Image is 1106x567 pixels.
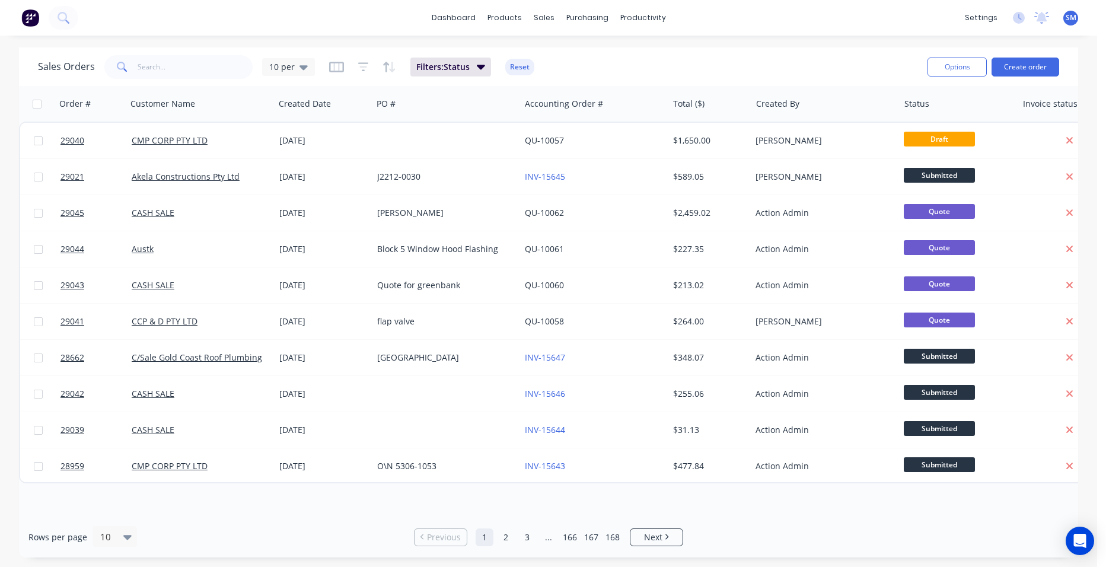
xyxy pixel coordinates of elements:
div: Action Admin [756,279,887,291]
a: CMP CORP PTY LTD [132,460,208,472]
span: Submitted [904,385,975,400]
a: Previous page [415,531,467,543]
a: Page 3 [518,528,536,546]
input: Search... [138,55,253,79]
a: Jump forward [540,528,557,546]
span: Submitted [904,457,975,472]
a: Page 2 [497,528,515,546]
div: J2212-0030 [377,171,509,183]
div: Order # [59,98,91,110]
div: [DATE] [279,352,368,364]
div: [PERSON_NAME] [377,207,509,219]
ul: Pagination [409,528,688,546]
div: [DATE] [279,207,368,219]
div: Action Admin [756,424,887,436]
span: 29045 [60,207,84,219]
a: INV-15647 [525,352,565,363]
div: [PERSON_NAME] [756,316,887,327]
div: $264.00 [673,316,742,327]
div: Created By [756,98,799,110]
div: [DATE] [279,388,368,400]
img: Factory [21,9,39,27]
div: O\N 5306-1053 [377,460,509,472]
span: Filters: Status [416,61,470,73]
div: purchasing [560,9,614,27]
a: Page 168 [604,528,621,546]
div: $31.13 [673,424,742,436]
span: 29044 [60,243,84,255]
button: Reset [505,59,534,75]
a: QU-10058 [525,316,564,327]
span: Draft [904,132,975,146]
div: [DATE] [279,460,368,472]
a: QU-10061 [525,243,564,254]
a: 29041 [60,304,132,339]
div: Open Intercom Messenger [1066,527,1094,555]
div: $589.05 [673,171,742,183]
div: Invoice status [1023,98,1078,110]
a: QU-10062 [525,207,564,218]
a: CASH SALE [132,279,174,291]
div: sales [528,9,560,27]
span: Previous [427,531,461,543]
a: Akela Constructions Pty Ltd [132,171,240,182]
div: Block 5 Window Hood Flashing [377,243,509,255]
button: Create order [992,58,1059,77]
a: 29043 [60,267,132,303]
div: Action Admin [756,460,887,472]
div: Customer Name [130,98,195,110]
a: 29040 [60,123,132,158]
a: 29042 [60,376,132,412]
span: Submitted [904,168,975,183]
div: flap valve [377,316,509,327]
div: [GEOGRAPHIC_DATA] [377,352,509,364]
a: INV-15643 [525,460,565,472]
div: $255.06 [673,388,742,400]
a: CASH SALE [132,424,174,435]
div: $348.07 [673,352,742,364]
a: QU-10057 [525,135,564,146]
span: 29040 [60,135,84,146]
a: 28662 [60,340,132,375]
span: 10 per [269,60,295,73]
span: 28959 [60,460,84,472]
a: 29021 [60,159,132,195]
a: Page 1 is your current page [476,528,493,546]
span: SM [1066,12,1076,23]
div: Created Date [279,98,331,110]
a: CMP CORP PTY LTD [132,135,208,146]
span: Quote [904,240,975,255]
div: $2,459.02 [673,207,742,219]
a: INV-15646 [525,388,565,399]
a: INV-15644 [525,424,565,435]
div: $1,650.00 [673,135,742,146]
div: $227.35 [673,243,742,255]
button: Filters:Status [410,58,491,77]
a: dashboard [426,9,482,27]
span: 29039 [60,424,84,436]
div: $213.02 [673,279,742,291]
a: Next page [630,531,683,543]
div: [DATE] [279,135,368,146]
a: 29044 [60,231,132,267]
div: Total ($) [673,98,705,110]
div: PO # [377,98,396,110]
div: Quote for greenbank [377,279,509,291]
a: CASH SALE [132,388,174,399]
span: 29021 [60,171,84,183]
div: [DATE] [279,279,368,291]
button: Options [927,58,987,77]
a: INV-15645 [525,171,565,182]
div: [DATE] [279,316,368,327]
div: Accounting Order # [525,98,603,110]
span: Quote [904,276,975,291]
div: products [482,9,528,27]
div: [DATE] [279,243,368,255]
a: C/Sale Gold Coast Roof Plumbing [132,352,262,363]
a: 29045 [60,195,132,231]
a: Page 167 [582,528,600,546]
a: Austk [132,243,154,254]
span: Quote [904,204,975,219]
a: Page 166 [561,528,579,546]
div: [DATE] [279,424,368,436]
